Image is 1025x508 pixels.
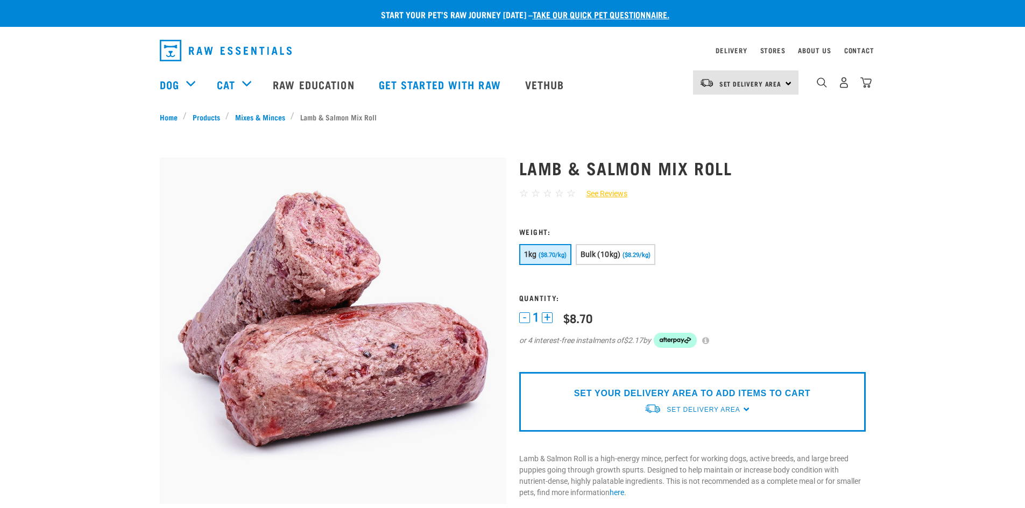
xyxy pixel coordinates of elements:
[160,111,183,123] a: Home
[563,311,592,325] div: $8.70
[519,158,866,177] h1: Lamb & Salmon Mix Roll
[555,187,564,199] span: ☆
[699,78,714,88] img: van-moving.png
[229,111,291,123] a: Mixes & Minces
[567,187,576,199] span: ☆
[798,48,831,52] a: About Us
[531,187,540,199] span: ☆
[716,48,747,52] a: Delivery
[817,77,827,88] img: home-icon-1@2x.png
[519,227,866,235] h3: Weight:
[576,188,627,199] a: See Reviews
[519,187,528,199] span: ☆
[519,244,571,265] button: 1kg ($8.70/kg)
[576,244,655,265] button: Bulk (10kg) ($8.29/kg)
[574,387,810,400] p: SET YOUR DELIVERY AREA TO ADD ITEMS TO CART
[524,250,537,259] span: 1kg
[519,312,530,323] button: -
[760,48,786,52] a: Stores
[581,250,621,259] span: Bulk (10kg)
[624,335,643,346] span: $2.17
[543,187,552,199] span: ☆
[542,312,553,323] button: +
[644,403,661,414] img: van-moving.png
[623,252,651,259] span: ($8.29/kg)
[519,333,866,348] div: or 4 interest-free instalments of by
[844,48,874,52] a: Contact
[160,158,506,504] img: 1261 Lamb Salmon Roll 01
[533,12,669,17] a: take our quick pet questionnaire.
[610,488,624,497] a: here
[160,76,179,92] a: Dog
[368,63,514,106] a: Get started with Raw
[667,406,740,413] span: Set Delivery Area
[217,76,235,92] a: Cat
[151,35,874,66] nav: dropdown navigation
[539,252,567,259] span: ($8.70/kg)
[860,77,872,88] img: home-icon@2x.png
[519,453,866,498] p: Lamb & Salmon Roll is a high-energy mince, perfect for working dogs, active breeds, and large bre...
[838,77,850,88] img: user.png
[533,312,539,323] span: 1
[262,63,367,106] a: Raw Education
[719,82,782,85] span: Set Delivery Area
[654,333,697,348] img: Afterpay
[160,40,292,61] img: Raw Essentials Logo
[519,294,866,302] h3: Quantity:
[187,111,225,123] a: Products
[514,63,578,106] a: Vethub
[160,111,866,123] nav: breadcrumbs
